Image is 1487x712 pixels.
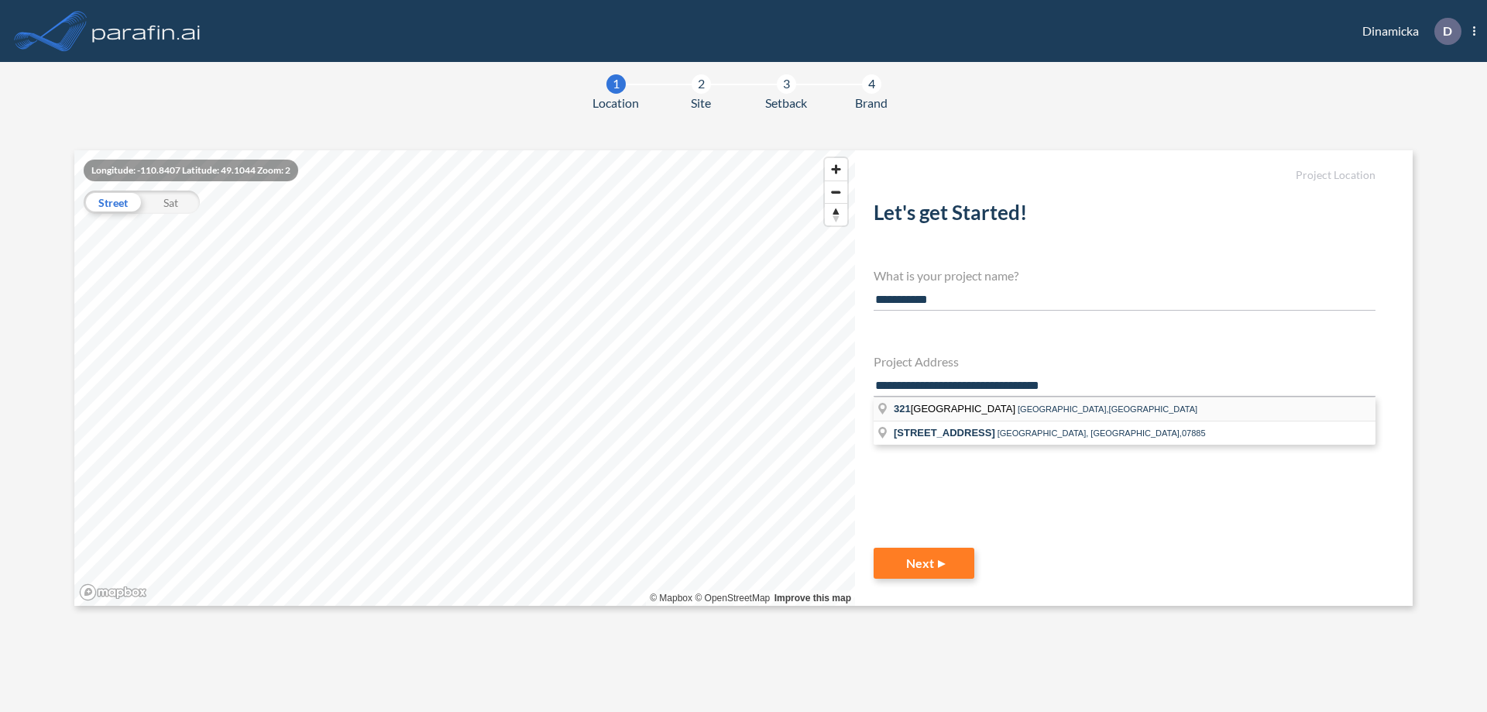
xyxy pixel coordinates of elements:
h4: What is your project name? [874,268,1375,283]
div: 4 [862,74,881,94]
a: OpenStreetMap [695,593,770,604]
div: 3 [777,74,796,94]
img: logo [89,15,204,46]
span: [GEOGRAPHIC_DATA] [894,403,1018,414]
a: Mapbox homepage [79,583,147,601]
span: 321 [894,403,911,414]
span: [GEOGRAPHIC_DATA], [GEOGRAPHIC_DATA],07885 [998,428,1206,438]
span: Brand [855,94,888,112]
span: Zoom out [825,181,847,203]
div: Sat [142,191,200,214]
span: Setback [765,94,807,112]
div: Longitude: -110.8407 Latitude: 49.1044 Zoom: 2 [84,160,298,181]
p: D [1443,24,1452,38]
div: Dinamicka [1339,18,1475,45]
span: Site [691,94,711,112]
span: [STREET_ADDRESS] [894,427,995,439]
a: Improve this map [774,593,851,604]
h5: Project Location [874,169,1375,182]
span: Reset bearing to north [825,204,847,225]
h2: Let's get Started! [874,201,1375,231]
button: Zoom in [825,158,847,181]
div: 1 [606,74,626,94]
span: Location [592,94,639,112]
div: 2 [692,74,711,94]
div: Street [84,191,142,214]
button: Zoom out [825,181,847,203]
span: [GEOGRAPHIC_DATA],[GEOGRAPHIC_DATA] [1018,404,1197,414]
button: Next [874,548,974,579]
h4: Project Address [874,354,1375,369]
canvas: Map [74,150,855,606]
a: Mapbox [650,593,692,604]
button: Reset bearing to north [825,203,847,225]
